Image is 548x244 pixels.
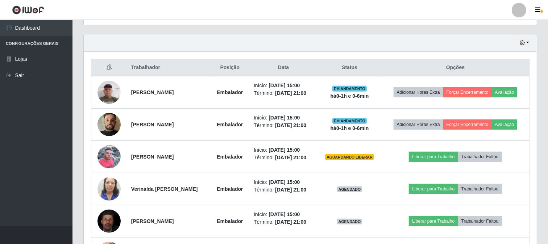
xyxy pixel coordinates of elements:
[254,211,313,218] li: Início:
[97,168,121,210] img: 1728324895552.jpeg
[492,119,518,130] button: Avaliação
[217,186,243,192] strong: Embalador
[275,90,306,96] time: [DATE] 21:00
[97,207,121,236] img: 1756684845551.jpeg
[131,122,174,127] strong: [PERSON_NAME]
[443,119,492,130] button: Forçar Encerramento
[97,141,121,172] img: 1710635822137.jpeg
[131,218,174,224] strong: [PERSON_NAME]
[97,77,121,108] img: 1709375112510.jpeg
[217,218,243,224] strong: Embalador
[317,59,382,76] th: Status
[254,114,313,122] li: Início:
[269,147,300,153] time: [DATE] 15:00
[217,89,243,95] strong: Embalador
[127,59,211,76] th: Trabalhador
[275,219,306,225] time: [DATE] 21:00
[254,89,313,97] li: Término:
[275,155,306,160] time: [DATE] 21:00
[217,122,243,127] strong: Embalador
[131,154,174,160] strong: [PERSON_NAME]
[249,59,317,76] th: Data
[12,5,44,14] img: CoreUI Logo
[254,154,313,161] li: Término:
[458,152,502,162] button: Trabalhador Faltou
[394,119,443,130] button: Adicionar Horas Extra
[217,154,243,160] strong: Embalador
[131,186,198,192] strong: Verinalda [PERSON_NAME]
[254,82,313,89] li: Início:
[337,186,362,192] span: AGENDADO
[269,115,300,121] time: [DATE] 15:00
[443,87,492,97] button: Forçar Encerramento
[332,118,367,124] span: EM ANDAMENTO
[269,179,300,185] time: [DATE] 15:00
[331,125,369,131] strong: há 0-1 h e 0-6 min
[331,93,369,99] strong: há 0-1 h e 0-6 min
[458,184,502,194] button: Trabalhador Faltou
[409,184,458,194] button: Liberar para Trabalho
[254,178,313,186] li: Início:
[325,154,374,160] span: AGUARDANDO LIBERAR
[211,59,249,76] th: Posição
[275,187,306,193] time: [DATE] 21:00
[409,152,458,162] button: Liberar para Trabalho
[254,122,313,129] li: Término:
[97,104,121,145] img: 1732360371404.jpeg
[269,83,300,88] time: [DATE] 15:00
[332,86,367,92] span: EM ANDAMENTO
[337,219,362,224] span: AGENDADO
[409,216,458,226] button: Liberar para Trabalho
[492,87,518,97] button: Avaliação
[254,146,313,154] li: Início:
[382,59,529,76] th: Opções
[275,122,306,128] time: [DATE] 21:00
[131,89,174,95] strong: [PERSON_NAME]
[269,211,300,217] time: [DATE] 15:00
[254,218,313,226] li: Término:
[394,87,443,97] button: Adicionar Horas Extra
[254,186,313,194] li: Término:
[458,216,502,226] button: Trabalhador Faltou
